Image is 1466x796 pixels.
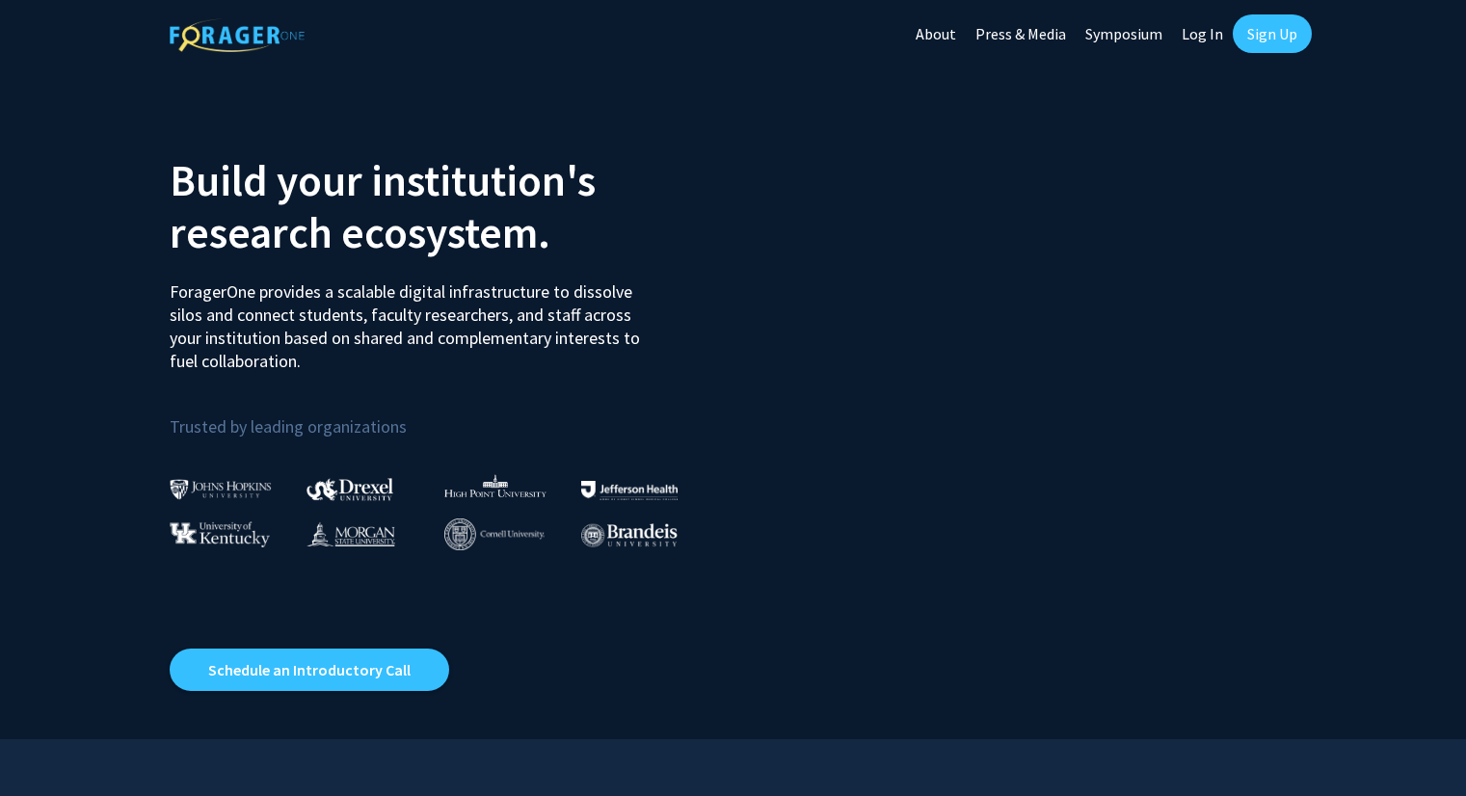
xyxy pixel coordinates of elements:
img: Thomas Jefferson University [581,481,678,499]
img: Brandeis University [581,523,678,547]
h2: Build your institution's research ecosystem. [170,154,719,258]
p: ForagerOne provides a scalable digital infrastructure to dissolve silos and connect students, fac... [170,266,653,373]
a: Sign Up [1233,14,1312,53]
img: Morgan State University [307,521,395,546]
img: High Point University [444,474,546,497]
img: University of Kentucky [170,521,270,547]
img: Johns Hopkins University [170,479,272,499]
p: Trusted by leading organizations [170,388,719,441]
a: Opens in a new tab [170,649,449,691]
img: ForagerOne Logo [170,18,305,52]
img: Cornell University [444,518,545,550]
img: Drexel University [307,478,393,500]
